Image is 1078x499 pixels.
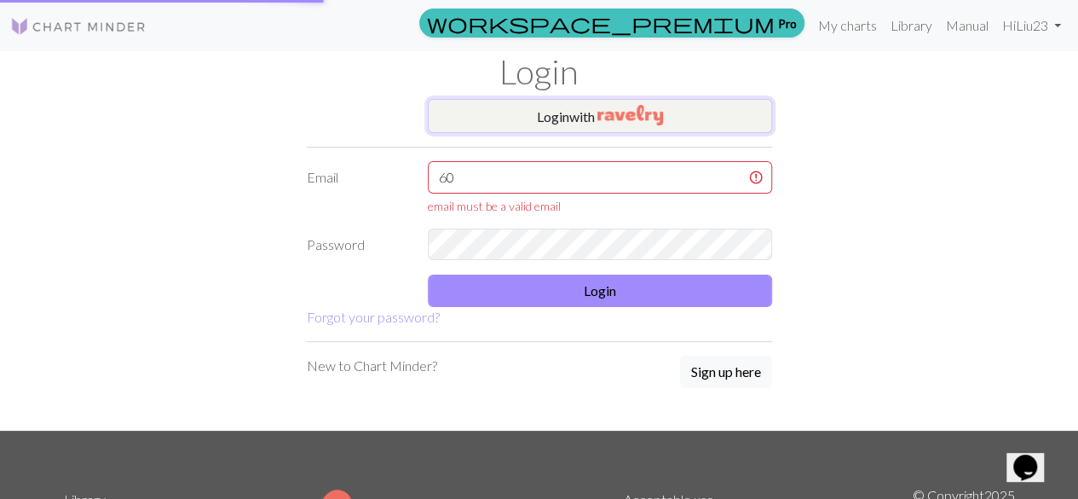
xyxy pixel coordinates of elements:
[811,9,884,43] a: My charts
[680,356,772,390] a: Sign up here
[1006,431,1061,482] iframe: chat widget
[428,99,772,133] button: Loginwith
[597,105,663,125] img: Ravelry
[297,229,418,261] label: Password
[680,356,772,388] button: Sign up here
[427,11,775,35] span: workspace_premium
[939,9,995,43] a: Manual
[428,197,772,215] div: email must be a valid email
[10,16,147,37] img: Logo
[54,51,1025,92] h1: Login
[297,161,418,215] label: Email
[419,9,804,38] a: Pro
[307,356,437,376] p: New to Chart Minder?
[884,9,939,43] a: Library
[995,9,1068,43] a: HiLiu23
[428,275,772,307] button: Login
[307,309,440,325] a: Forgot your password?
